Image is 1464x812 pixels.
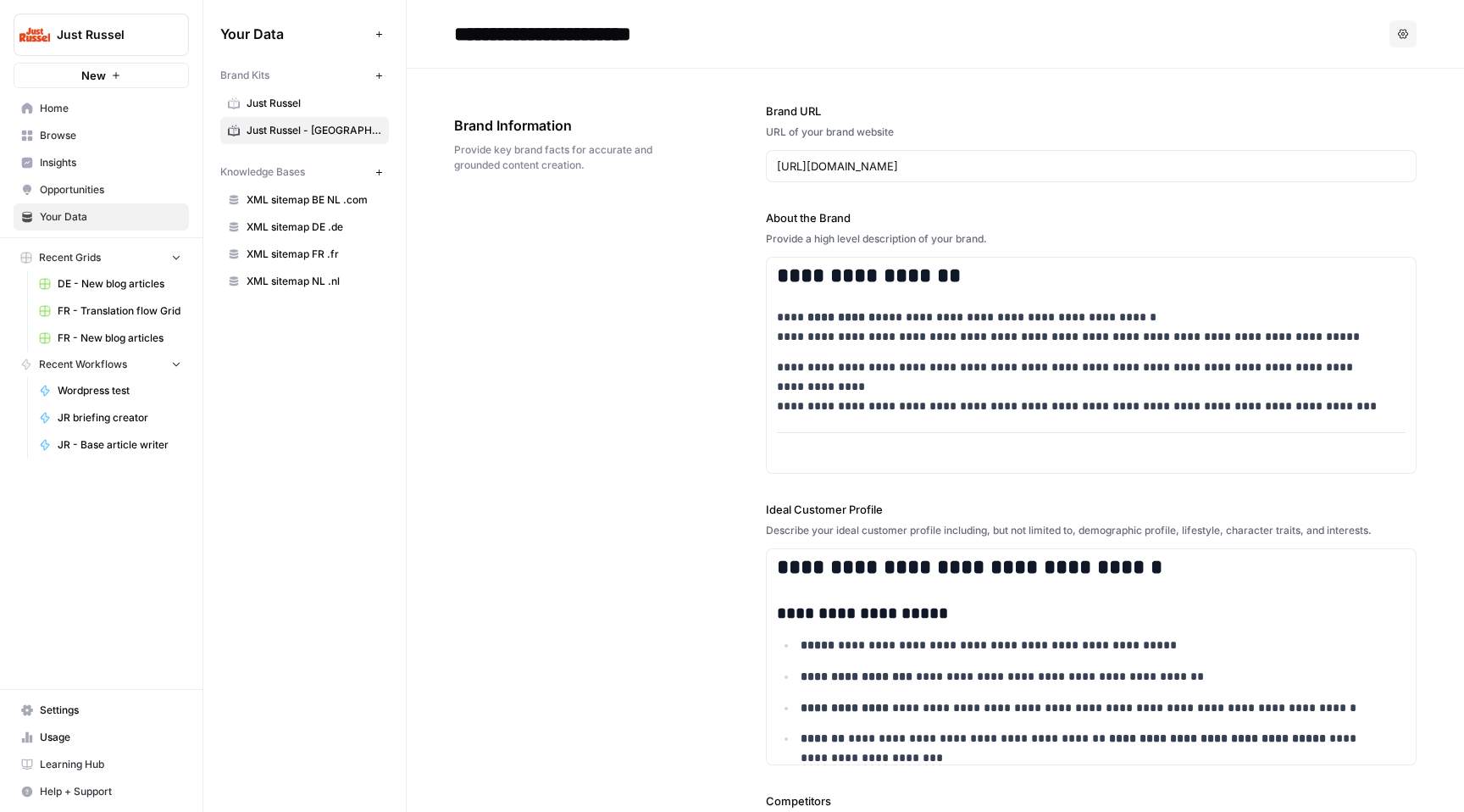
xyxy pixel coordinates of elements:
[220,268,389,295] a: XML sitemap NL .nl
[40,730,181,745] span: Usage
[40,182,181,197] span: Opportunities
[777,158,1406,175] input: www.sundaysoccer.com
[14,122,189,149] a: Browse
[40,101,181,116] span: Home
[31,404,189,431] a: JR briefing creator
[14,203,189,231] a: Your Data
[14,245,189,270] button: Recent Grids
[220,117,389,144] a: Just Russel - [GEOGRAPHIC_DATA]-FR
[14,751,189,778] a: Learning Hub
[31,325,189,352] a: FR - New blog articles
[40,209,181,225] span: Your Data
[247,192,381,208] span: XML sitemap BE NL .com
[247,220,381,235] span: XML sitemap DE .de
[766,103,1417,120] label: Brand URL
[454,115,671,136] span: Brand Information
[40,757,181,772] span: Learning Hub
[58,276,181,292] span: DE - New blog articles
[19,19,50,50] img: Just Russel Logo
[58,331,181,346] span: FR - New blog articles
[766,231,1417,247] div: Provide a high level description of your brand.
[220,90,389,117] a: Just Russel
[14,14,189,56] button: Workspace: Just Russel
[220,186,389,214] a: XML sitemap BE NL .com
[39,250,101,265] span: Recent Grids
[247,96,381,111] span: Just Russel
[39,357,127,372] span: Recent Workflows
[81,67,106,84] span: New
[220,241,389,268] a: XML sitemap FR .fr
[14,63,189,88] button: New
[14,724,189,751] a: Usage
[247,123,381,138] span: Just Russel - [GEOGRAPHIC_DATA]-FR
[220,214,389,241] a: XML sitemap DE .de
[220,164,305,180] span: Knowledge Bases
[31,298,189,325] a: FR - Translation flow Grid
[58,383,181,398] span: Wordpress test
[31,431,189,459] a: JR - Base article writer
[14,697,189,724] a: Settings
[58,410,181,425] span: JR briefing creator
[14,176,189,203] a: Opportunities
[220,24,369,44] span: Your Data
[57,26,159,43] span: Just Russel
[766,125,1417,140] div: URL of your brand website
[40,703,181,718] span: Settings
[766,209,1417,226] label: About the Brand
[58,303,181,319] span: FR - Translation flow Grid
[766,501,1417,518] label: Ideal Customer Profile
[14,149,189,176] a: Insights
[247,247,381,262] span: XML sitemap FR .fr
[766,793,1417,809] label: Competitors
[31,377,189,404] a: Wordpress test
[31,270,189,298] a: DE - New blog articles
[14,352,189,377] button: Recent Workflows
[40,784,181,799] span: Help + Support
[766,523,1417,538] div: Describe your ideal customer profile including, but not limited to, demographic profile, lifestyl...
[247,274,381,289] span: XML sitemap NL .nl
[454,142,671,173] span: Provide key brand facts for accurate and grounded content creation.
[40,128,181,143] span: Browse
[14,778,189,805] button: Help + Support
[58,437,181,453] span: JR - Base article writer
[14,95,189,122] a: Home
[220,68,269,83] span: Brand Kits
[40,155,181,170] span: Insights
